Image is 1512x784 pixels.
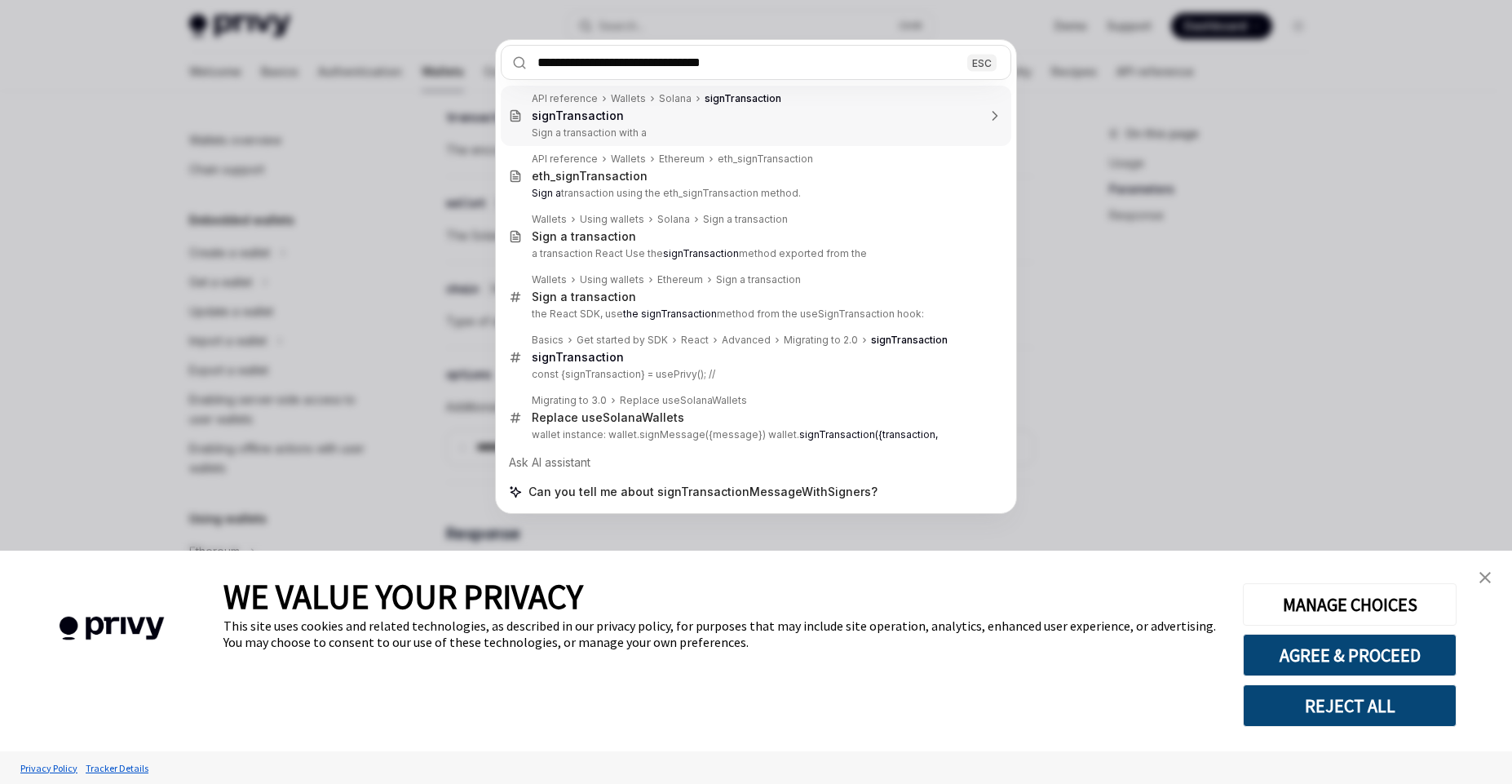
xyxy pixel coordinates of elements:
[657,273,703,286] div: Ethereum
[532,153,598,166] div: API reference
[1469,561,1501,594] a: close banner
[532,334,564,347] div: Basics
[532,126,977,140] p: Sign a transaction with a
[528,484,878,500] span: Can you tell me about signTransactionMessageWithSigners?
[718,153,813,166] div: eth_signTransaction
[532,394,607,407] div: Migrating to 3.0
[532,213,567,226] div: Wallets
[716,273,801,286] div: Sign a transaction
[532,92,598,105] div: API reference
[871,334,948,346] b: signTransaction
[659,92,692,105] div: Solana
[532,109,624,122] b: signTransaction
[532,428,977,441] p: wallet instance: wallet.signMessage({message}) wallet.
[722,334,771,347] div: Advanced
[580,273,644,286] div: Using wallets
[784,334,858,347] div: Migrating to 2.0
[532,187,977,200] p: transaction using the eth_signTransaction method.
[24,593,199,664] img: company logo
[623,308,717,320] b: the signTransaction
[532,169,648,184] div: eth_signTransaction
[532,229,636,244] div: Sign a transaction
[663,247,739,259] b: signTransaction
[1243,684,1457,727] button: REJECT ALL
[501,448,1011,477] div: Ask AI assistant
[1243,634,1457,676] button: AGREE & PROCEED
[703,213,788,226] div: Sign a transaction
[659,153,705,166] div: Ethereum
[611,153,646,166] div: Wallets
[580,213,644,226] div: Using wallets
[532,290,636,304] div: Sign a transaction
[657,213,690,226] div: Solana
[799,428,938,441] b: signTransaction({transaction,
[532,308,977,321] p: the React SDK, use method from the useSignTransaction hook:
[82,754,153,782] a: Tracker Details
[532,187,561,199] b: Sign a
[577,334,668,347] div: Get started by SDK
[16,754,82,782] a: Privacy Policy
[611,92,646,105] div: Wallets
[681,334,709,347] div: React
[705,92,781,104] b: signTransaction
[223,575,583,618] span: WE VALUE YOUR PRIVACY
[1243,583,1457,626] button: MANAGE CHOICES
[532,273,567,286] div: Wallets
[967,54,997,71] div: ESC
[620,394,747,407] div: Replace useSolanaWallets
[532,368,977,381] p: const {signTransaction} = usePrivy(); //
[223,618,1218,650] div: This site uses cookies and related technologies, as described in our privacy policy, for purposes...
[532,350,624,364] b: signTransaction
[532,410,684,425] div: Replace useSolanaWallets
[532,247,977,260] p: a transaction React Use the method exported from the
[1479,572,1491,583] img: close banner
